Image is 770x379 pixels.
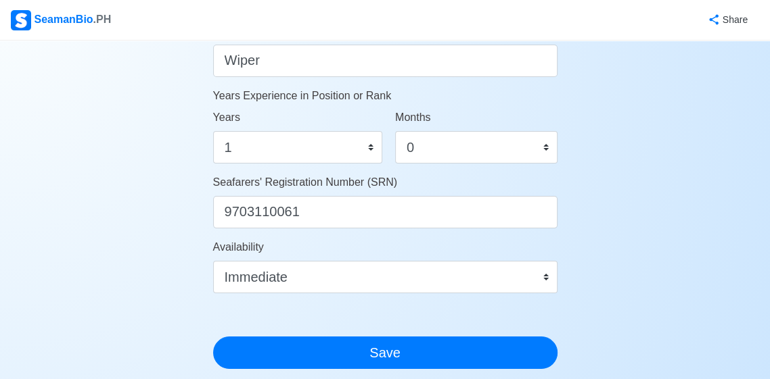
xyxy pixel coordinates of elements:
label: Years [213,109,240,126]
p: Years Experience in Position or Rank [213,88,558,104]
label: Months [395,109,430,126]
span: .PH [93,14,112,25]
span: Seafarers' Registration Number (SRN) [213,176,397,188]
div: SeamanBio [11,10,111,30]
label: Availability [213,239,264,255]
input: ex. 1234567890 [213,196,558,228]
button: Save [213,336,558,369]
button: Share [694,7,759,33]
img: Logo [11,10,31,30]
input: ex. 2nd Officer w/ Master License [213,45,558,77]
